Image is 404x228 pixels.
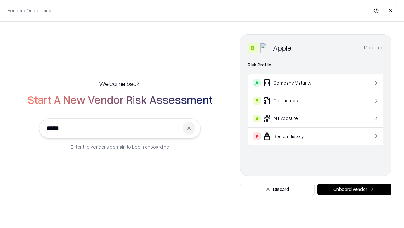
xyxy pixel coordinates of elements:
h2: Start A New Vendor Risk Assessment [27,93,213,106]
p: Enter the vendor’s domain to begin onboarding [71,143,169,150]
div: B [253,97,261,104]
button: Onboard Vendor [317,184,391,195]
div: Company Maturity [253,79,355,87]
div: A [253,79,261,87]
div: Certificates [253,97,355,104]
div: AI Exposure [253,115,355,122]
div: Apple [273,43,291,53]
div: Breach History [253,132,355,140]
div: F [253,132,261,140]
p: Vendor / Onboarding [8,7,51,14]
h5: Welcome back, [99,79,141,88]
img: Apple [260,43,270,53]
div: B [248,43,258,53]
div: Risk Profile [248,61,383,69]
button: Discard [240,184,315,195]
div: B [253,115,261,122]
button: More info [364,42,383,54]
